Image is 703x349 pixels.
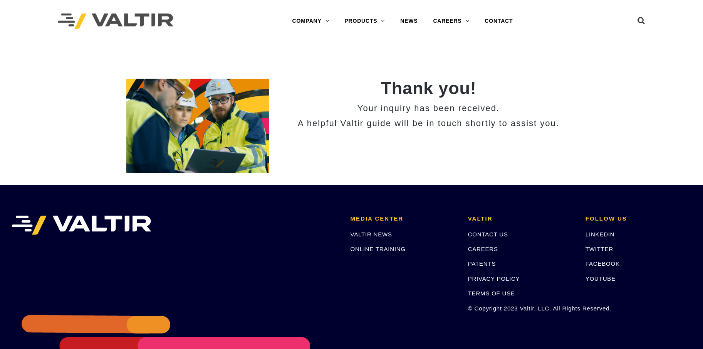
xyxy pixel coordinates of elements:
a: VALTIR NEWS [351,231,392,238]
a: CONTACT [477,13,520,29]
h3: Your inquiry has been received. [280,104,577,113]
p: © Copyright 2023 Valtir, LLC. All Rights Reserved. [468,304,574,313]
a: PRODUCTS [337,13,393,29]
a: ONLINE TRAINING [351,246,406,252]
h2: MEDIA CENTER [351,216,456,222]
a: CAREERS [425,13,477,29]
a: CONTACT US [468,231,508,238]
h3: A helpful Valtir guide will be in touch shortly to assist you. [280,119,577,128]
a: YOUTUBE [586,275,616,282]
a: PATENTS [468,260,496,267]
a: COMPANY [285,13,337,29]
strong: Thank you! [381,78,476,98]
img: VALTIR [12,216,151,235]
a: FACEBOOK [586,260,620,267]
a: TWITTER [586,246,613,252]
a: CAREERS [468,246,498,252]
img: 2 Home_Team [126,79,269,173]
a: TERMS OF USE [468,290,515,297]
a: NEWS [393,13,425,29]
a: LINKEDIN [586,231,615,238]
h2: VALTIR [468,216,574,222]
a: PRIVACY POLICY [468,275,520,282]
h2: FOLLOW US [586,216,691,222]
img: Valtir [58,13,173,29]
